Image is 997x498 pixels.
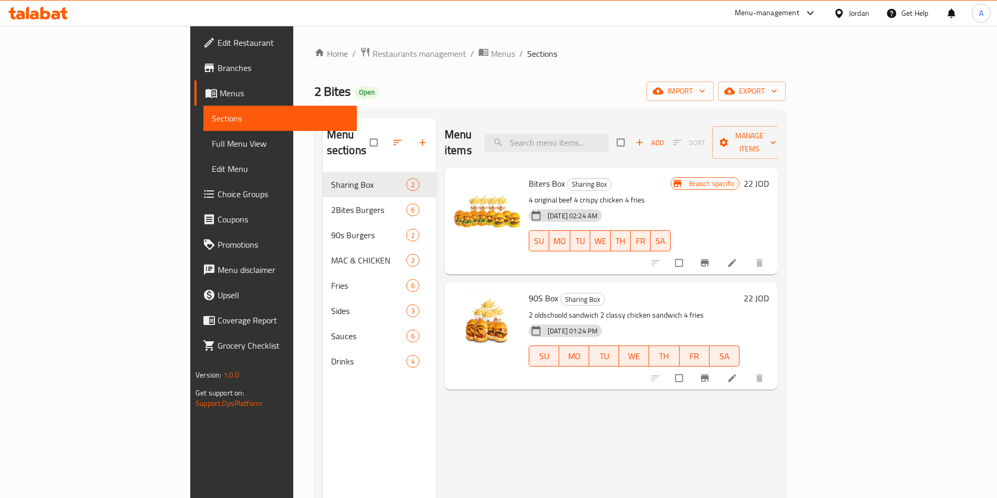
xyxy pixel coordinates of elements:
span: Fries [331,279,406,292]
span: Sharing Box [561,293,604,306]
button: FR [680,345,710,367]
li: / [470,47,474,60]
button: TH [611,230,631,251]
div: items [406,355,419,368]
a: Grocery Checklist [194,333,357,358]
span: Sharing Box [568,178,611,190]
span: Select all sections [364,133,386,153]
span: [DATE] 02:24 AM [543,211,602,221]
a: Full Menu View [203,131,357,156]
a: Support.OpsPlatform [196,397,262,410]
span: Drinks [331,355,406,368]
span: Sharing Box [331,178,406,191]
span: Sections [527,47,557,60]
button: WE [619,345,649,367]
span: Select section first [666,135,712,151]
span: TH [615,233,626,249]
div: items [406,204,419,216]
button: TH [649,345,679,367]
nav: Menu sections [323,168,436,378]
span: Manage items [721,129,778,156]
span: Menus [491,47,515,60]
span: SA [655,233,666,249]
span: Menu disclaimer [218,263,348,276]
span: Select to update [669,253,691,273]
span: Add [635,137,664,149]
button: Add [633,135,666,151]
a: Edit menu item [727,373,739,383]
span: Biters Box [529,176,565,191]
div: Fries6 [323,273,436,298]
span: import [655,85,705,98]
span: 6 [407,205,419,215]
button: export [718,82,786,101]
div: Jordan [849,7,869,19]
button: TU [589,345,619,367]
span: TU [593,349,615,364]
span: Sort sections [386,131,411,154]
div: Sides3 [323,298,436,323]
li: / [519,47,523,60]
div: Sharing Box2 [323,172,436,197]
div: 2Bites Burgers [331,204,406,216]
span: MO [563,349,585,364]
span: 6 [407,281,419,291]
button: delete [748,251,773,275]
span: Branch specific [685,179,739,189]
nav: breadcrumb [314,47,786,60]
span: Select section [611,133,633,153]
a: Edit menu item [727,258,739,268]
span: 2 [407,180,419,190]
div: 90s Burgers2 [323,222,436,248]
a: Edit Restaurant [194,30,357,55]
a: Coupons [194,207,357,232]
span: export [726,85,777,98]
span: Coverage Report [218,314,348,327]
button: Add section [411,131,436,154]
img: Biters Box [453,176,520,243]
p: 2 oldschoold sandwich 2 classy chicken sandwich 4 fries [529,309,739,322]
a: Sections [203,106,357,131]
span: Version: [196,368,221,382]
span: 2 [407,256,419,266]
div: Sharing Box [567,178,612,191]
h2: Menu items [445,127,472,158]
span: FR [635,233,646,249]
div: Sauces [331,330,406,342]
span: Upsell [218,289,348,301]
span: Branches [218,62,348,74]
span: 4 [407,357,419,367]
button: SA [710,345,739,367]
a: Upsell [194,282,357,308]
a: Restaurants management [360,47,466,60]
div: Open [355,86,379,99]
span: 1.0.0 [223,368,240,382]
div: Menu-management [735,7,799,19]
a: Menus [478,47,515,60]
div: Sharing Box [560,293,605,306]
span: Add item [633,135,666,151]
span: TU [574,233,586,249]
div: items [406,304,419,317]
span: MAC & CHICKEN [331,254,406,267]
button: import [646,82,714,101]
span: 90s Burgers [331,229,406,241]
span: SU [533,349,555,364]
button: MO [559,345,589,367]
button: Branch-specific-item [693,367,718,390]
button: FR [631,230,651,251]
span: Coupons [218,213,348,226]
span: WE [623,349,645,364]
button: Branch-specific-item [693,251,718,275]
p: 4 original beef 4 crispy chicken 4 fries [529,194,671,207]
a: Coverage Report [194,308,357,333]
span: SA [714,349,735,364]
span: MO [553,233,566,249]
span: Restaurants management [373,47,466,60]
span: Open [355,88,379,97]
span: Grocery Checklist [218,339,348,352]
input: search [485,134,609,152]
button: SA [651,230,671,251]
div: Sauces6 [323,323,436,349]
